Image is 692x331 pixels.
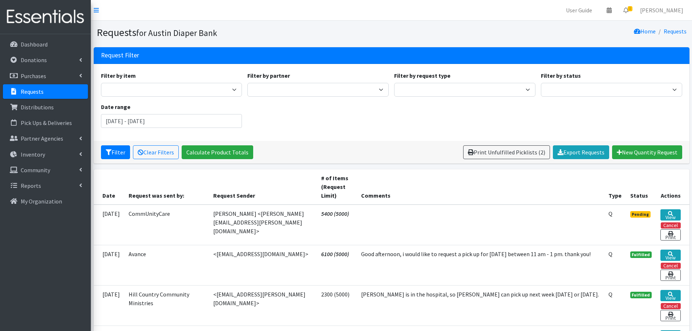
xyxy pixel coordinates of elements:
[317,245,357,285] td: 6100 (5000)
[3,53,88,67] a: Donations
[3,194,88,209] a: My Organization
[3,131,88,146] a: Partner Agencies
[463,145,550,159] a: Print Unfulfilled Picklists (2)
[664,28,687,35] a: Requests
[612,145,682,159] a: New Quantity Request
[553,145,609,159] a: Export Requests
[209,169,317,205] th: Request Sender
[3,147,88,162] a: Inventory
[94,169,124,205] th: Date
[101,145,130,159] button: Filter
[608,291,612,298] abbr: Quantity
[182,145,253,159] a: Calculate Product Totals
[541,71,581,80] label: Filter by status
[660,209,680,221] a: View
[357,169,604,205] th: Comments
[317,205,357,245] td: 5400 (5000)
[660,229,680,241] a: Print
[21,72,46,80] p: Purchases
[660,270,680,281] a: Print
[124,245,209,285] td: Avance
[124,169,209,205] th: Request was sent by:
[357,285,604,326] td: [PERSON_NAME] is in the hospital, so [PERSON_NAME] can pick up next week [DATE] or [DATE].
[101,52,139,59] h3: Request Filter
[656,169,689,205] th: Actions
[94,285,124,326] td: [DATE]
[3,69,88,83] a: Purchases
[94,205,124,245] td: [DATE]
[209,285,317,326] td: <[EMAIL_ADDRESS][PERSON_NAME][DOMAIN_NAME]>
[136,28,217,38] small: for Austin Diaper Bank
[101,71,136,80] label: Filter by item
[21,41,48,48] p: Dashboard
[247,71,290,80] label: Filter by partner
[21,88,44,95] p: Requests
[660,250,680,261] a: View
[209,205,317,245] td: [PERSON_NAME] <[PERSON_NAME][EMAIL_ADDRESS][PERSON_NAME][DOMAIN_NAME]>
[21,166,50,174] p: Community
[630,211,651,218] span: Pending
[3,37,88,52] a: Dashboard
[3,84,88,99] a: Requests
[124,285,209,326] td: Hill Country Community Ministries
[661,303,681,309] button: Cancel
[661,263,681,269] button: Cancel
[357,245,604,285] td: Good afternoon, i would like to request a pick up for [DATE] between 11 am - 1 pm. thank you!
[21,198,62,205] p: My Organization
[3,116,88,130] a: Pick Ups & Deliveries
[21,135,63,142] p: Partner Agencies
[661,222,681,229] button: Cancel
[317,285,357,326] td: 2300 (5000)
[21,182,41,189] p: Reports
[317,169,357,205] th: # of Items (Request Limit)
[209,245,317,285] td: <[EMAIL_ADDRESS][DOMAIN_NAME]>
[660,310,680,321] a: Print
[3,5,88,29] img: HumanEssentials
[560,3,598,17] a: User Guide
[133,145,179,159] a: Clear Filters
[97,26,389,39] h1: Requests
[101,102,130,111] label: Date range
[634,28,656,35] a: Home
[21,119,72,126] p: Pick Ups & Deliveries
[94,245,124,285] td: [DATE]
[604,169,626,205] th: Type
[630,251,652,258] span: Fulfilled
[660,290,680,301] a: View
[608,210,612,217] abbr: Quantity
[3,163,88,177] a: Community
[21,56,47,64] p: Donations
[124,205,209,245] td: CommUnityCare
[21,104,54,111] p: Distributions
[21,151,45,158] p: Inventory
[608,250,612,258] abbr: Quantity
[3,100,88,114] a: Distributions
[618,3,634,17] a: 1
[628,6,632,11] span: 1
[630,292,652,298] span: Fulfilled
[101,114,242,128] input: January 1, 2011 - December 31, 2011
[634,3,689,17] a: [PERSON_NAME]
[3,178,88,193] a: Reports
[626,169,656,205] th: Status
[394,71,450,80] label: Filter by request type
